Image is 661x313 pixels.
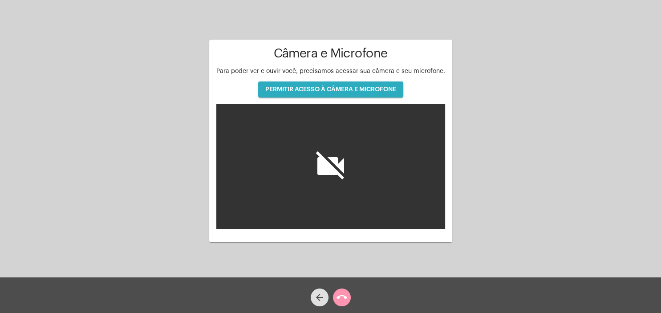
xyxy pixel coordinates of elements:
[216,47,445,61] h1: Câmera e Microfone
[337,292,347,303] mat-icon: call_end
[265,86,396,93] span: PERMITIR ACESSO À CÂMERA E MICROFONE
[314,292,325,303] mat-icon: arrow_back
[313,148,349,184] i: videocam_off
[216,68,445,74] span: Para poder ver e ouvir você, precisamos acessar sua câmera e seu microfone.
[258,81,403,98] button: PERMITIR ACESSO À CÂMERA E MICROFONE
